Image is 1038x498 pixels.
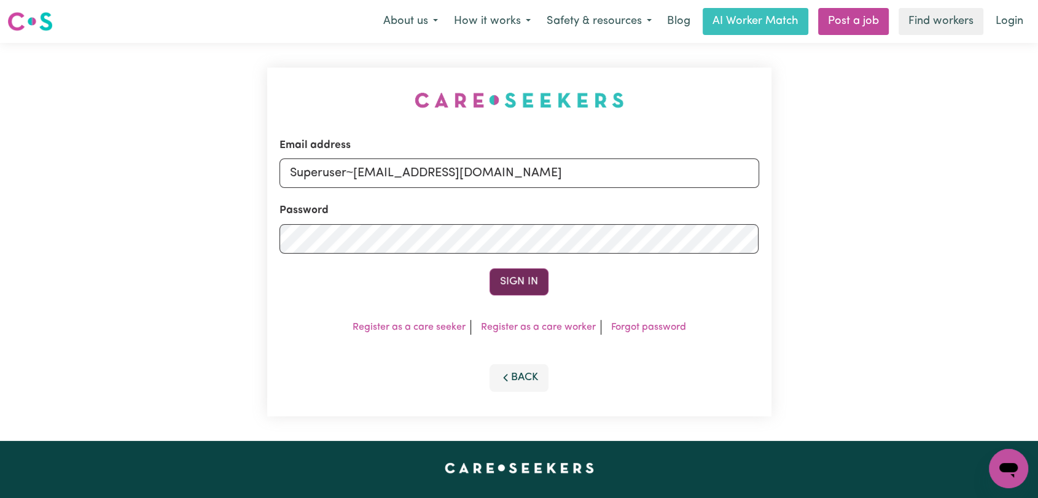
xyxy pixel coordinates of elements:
a: AI Worker Match [703,8,808,35]
a: Register as a care seeker [353,322,466,332]
label: Password [279,203,329,219]
a: Login [988,8,1031,35]
label: Email address [279,138,351,154]
input: Email address [279,158,759,188]
button: Safety & resources [539,9,660,34]
button: About us [375,9,446,34]
a: Careseekers logo [7,7,53,36]
a: Forgot password [611,322,686,332]
iframe: Button to launch messaging window [989,449,1028,488]
button: How it works [446,9,539,34]
a: Blog [660,8,698,35]
button: Back [490,364,548,391]
button: Sign In [490,268,548,295]
a: Find workers [899,8,983,35]
img: Careseekers logo [7,10,53,33]
a: Register as a care worker [481,322,596,332]
a: Post a job [818,8,889,35]
a: Careseekers home page [445,463,594,473]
